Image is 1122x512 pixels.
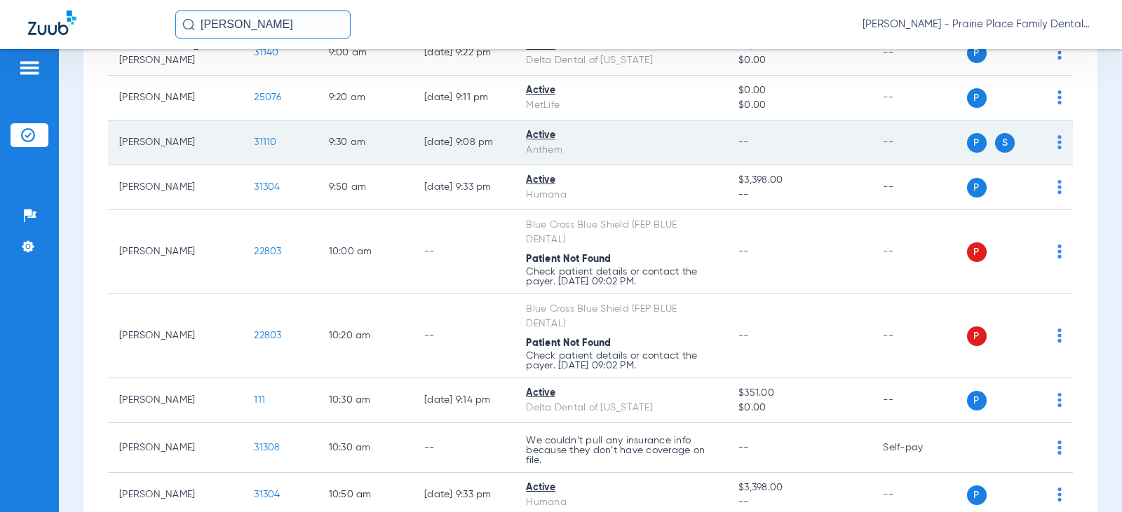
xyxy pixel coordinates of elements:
td: -- [872,120,966,165]
span: P [967,178,987,198]
span: 22803 [254,247,281,256]
td: [DEMOGRAPHIC_DATA][PERSON_NAME] [108,31,243,76]
td: [PERSON_NAME] [108,120,243,165]
td: [DATE] 9:14 PM [413,378,515,423]
td: [DATE] 9:22 PM [413,31,515,76]
td: 9:00 AM [318,31,414,76]
img: Zuub Logo [28,11,76,35]
td: -- [413,423,515,473]
div: Blue Cross Blue Shield (FEP BLUE DENTAL) [526,218,716,247]
div: Delta Dental of [US_STATE] [526,53,716,68]
span: P [967,485,987,505]
td: -- [413,210,515,294]
td: [PERSON_NAME] [108,378,243,423]
span: -- [738,137,749,147]
td: -- [872,210,966,294]
span: P [967,133,987,153]
p: Check patient details or contact the payer. [DATE] 09:02 PM. [526,351,716,371]
img: group-dot-blue.svg [1057,328,1062,343]
input: Search for patients [175,11,351,39]
td: [DATE] 9:33 PM [413,165,515,210]
span: $0.00 [738,53,860,68]
span: 31304 [254,182,280,192]
span: Patient Not Found [526,338,611,348]
td: [PERSON_NAME] [108,165,243,210]
td: 9:30 AM [318,120,414,165]
span: 31110 [254,137,276,147]
span: 31140 [254,48,278,57]
span: P [967,88,987,108]
td: 9:50 AM [318,165,414,210]
img: group-dot-blue.svg [1057,90,1062,104]
div: Blue Cross Blue Shield (FEP BLUE DENTAL) [526,302,716,331]
p: We couldn’t pull any insurance info because they don’t have coverage on file. [526,436,716,465]
div: Anthem [526,143,716,158]
img: hamburger-icon [18,60,41,76]
span: $351.00 [738,386,860,401]
td: [DATE] 9:11 PM [413,76,515,120]
span: P [967,242,987,262]
td: Self-pay [872,423,966,473]
div: Humana [526,495,716,510]
td: 10:30 AM [318,378,414,423]
td: -- [872,76,966,120]
span: S [995,133,1015,153]
td: -- [872,294,966,378]
div: Active [526,386,716,401]
td: 10:30 AM [318,423,414,473]
img: group-dot-blue.svg [1057,135,1062,149]
div: MetLife [526,98,716,113]
p: Check patient details or contact the payer. [DATE] 09:02 PM. [526,267,716,286]
span: 31308 [254,443,280,452]
img: group-dot-blue.svg [1057,393,1062,407]
span: 111 [254,395,265,405]
img: group-dot-blue.svg [1057,441,1062,455]
span: [PERSON_NAME] - Prairie Place Family Dental [863,18,1094,32]
td: -- [872,378,966,423]
td: 9:20 AM [318,76,414,120]
td: [PERSON_NAME] [108,76,243,120]
td: [DATE] 9:08 PM [413,120,515,165]
span: $3,398.00 [738,480,860,495]
div: Humana [526,188,716,202]
div: Active [526,83,716,98]
td: [PERSON_NAME] [108,423,243,473]
span: -- [738,443,749,452]
td: [PERSON_NAME] [108,294,243,378]
span: 25076 [254,92,281,102]
span: P [967,326,987,346]
div: Active [526,173,716,188]
span: -- [738,495,860,510]
td: -- [413,294,515,378]
span: P [967,43,987,63]
span: -- [738,331,749,340]
span: Patient Not Found [526,254,611,264]
img: group-dot-blue.svg [1057,244,1062,258]
span: 22803 [254,331,281,340]
img: group-dot-blue.svg [1057,487,1062,501]
div: Delta Dental of [US_STATE] [526,401,716,415]
img: group-dot-blue.svg [1057,46,1062,60]
span: $0.00 [738,83,860,98]
img: group-dot-blue.svg [1057,180,1062,194]
div: Active [526,480,716,495]
div: Active [526,128,716,143]
td: 10:00 AM [318,210,414,294]
span: P [967,391,987,410]
td: [PERSON_NAME] [108,210,243,294]
span: -- [738,247,749,256]
span: -- [738,188,860,202]
td: -- [872,165,966,210]
td: 10:20 AM [318,294,414,378]
span: 31304 [254,490,280,499]
span: $0.00 [738,401,860,415]
td: -- [872,31,966,76]
span: $0.00 [738,98,860,113]
img: Search Icon [182,18,195,31]
span: $3,398.00 [738,173,860,188]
